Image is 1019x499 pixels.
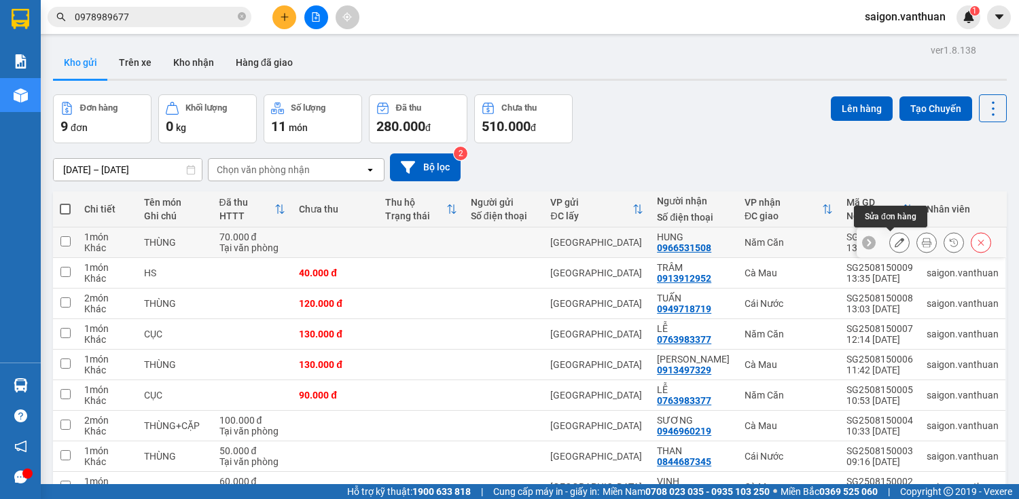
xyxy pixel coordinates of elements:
span: đ [425,122,431,133]
div: Cà Mau [745,359,833,370]
span: 1 [972,6,977,16]
div: Cà Mau [745,420,833,431]
div: saigon.vanthuan [927,329,999,339]
span: | [481,484,483,499]
div: HS [144,267,206,278]
span: món [289,122,308,133]
strong: 1900 633 818 [412,486,471,497]
span: 9 [60,118,68,134]
button: Kho nhận [162,46,225,79]
img: solution-icon [14,54,28,69]
div: 1 món [84,476,130,487]
div: Tên món [144,197,206,208]
div: Mã GD [846,197,902,208]
div: Đã thu [396,103,421,113]
th: Toggle SortBy [378,191,464,227]
div: LỄ [657,323,731,334]
div: saigon.vanthuan [927,359,999,370]
div: 120.000 đ [299,298,371,309]
span: 11 [271,118,286,134]
span: ⚪️ [773,489,777,494]
div: SG2508150005 [846,384,913,395]
button: Đơn hàng9đơn [53,94,151,143]
div: Đã thu [219,197,275,208]
sup: 1 [970,6,980,16]
strong: 0708 023 035 - 0935 103 250 [645,486,770,497]
th: Toggle SortBy [840,191,920,227]
div: SG2508150006 [846,354,913,365]
div: Khác [84,273,130,284]
span: caret-down [993,11,1005,23]
div: 10:33 [DATE] [846,426,913,437]
div: 50.000 đ [219,445,286,456]
button: caret-down [987,5,1011,29]
div: Người gửi [471,197,537,208]
div: Năm Căn [745,237,833,248]
div: Năm Căn [745,329,833,339]
div: Số điện thoại [471,210,537,221]
div: Khác [84,456,130,467]
span: 510.000 [482,118,531,134]
div: Cái Nước [745,451,833,462]
div: Người nhận [657,196,731,206]
button: Kho gửi [53,46,108,79]
div: Cà Mau [745,267,833,278]
div: 1 món [84,323,130,334]
div: 0844687345 [657,456,711,467]
div: 11:42 [DATE] [846,365,913,375]
div: THÙNG [144,237,206,248]
input: Tìm tên, số ĐT hoặc mã đơn [75,10,235,24]
div: Chưa thu [501,103,537,113]
img: warehouse-icon [14,378,28,392]
svg: open [365,164,376,175]
div: Ngày ĐH [846,210,902,221]
span: notification [14,440,27,453]
button: aim [336,5,359,29]
strong: 0369 525 060 [819,486,878,497]
div: Trạng thái [385,210,446,221]
button: Hàng đã giao [225,46,304,79]
div: Sửa đơn hàng [889,232,910,253]
img: logo-vxr [12,9,29,29]
div: CỤC [144,329,206,339]
div: HTTT [219,210,275,221]
div: [GEOGRAPHIC_DATA] [550,359,643,370]
div: Số lượng [291,103,325,113]
span: question-circle [14,409,27,422]
div: 2 món [84,415,130,426]
span: 0 [166,118,173,134]
div: 130.000 đ [299,359,371,370]
div: SG2508150007 [846,323,913,334]
span: saigon.vanthuan [854,8,957,25]
div: SG2508150004 [846,415,913,426]
div: THÙNG [144,359,206,370]
div: SG2508150002 [846,476,913,487]
div: 0913912952 [657,273,711,284]
button: Tạo Chuyến [899,96,972,121]
div: 1 món [84,262,130,273]
div: [GEOGRAPHIC_DATA] [550,237,643,248]
div: saigon.vanthuan [927,451,999,462]
div: saigon.vanthuan [927,481,999,492]
div: 0966531508 [657,242,711,253]
div: THÙNG [144,451,206,462]
div: Cà Mau [745,481,833,492]
th: Toggle SortBy [213,191,293,227]
div: Đơn hàng [80,103,118,113]
div: 13:35 [DATE] [846,273,913,284]
div: CỤC [144,390,206,401]
span: | [888,484,890,499]
div: Số điện thoại [657,212,731,223]
div: Chi tiết [84,204,130,215]
span: Hỗ trợ kỹ thuật: [347,484,471,499]
th: Toggle SortBy [738,191,840,227]
div: 90.000 đ [299,390,371,401]
div: VP nhận [745,197,822,208]
input: Select a date range. [54,159,202,181]
div: THÙNG [144,298,206,309]
div: ANH TUẤN [657,354,731,365]
span: đ [531,122,536,133]
span: copyright [944,487,953,496]
button: Trên xe [108,46,162,79]
div: 2 món [84,293,130,303]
